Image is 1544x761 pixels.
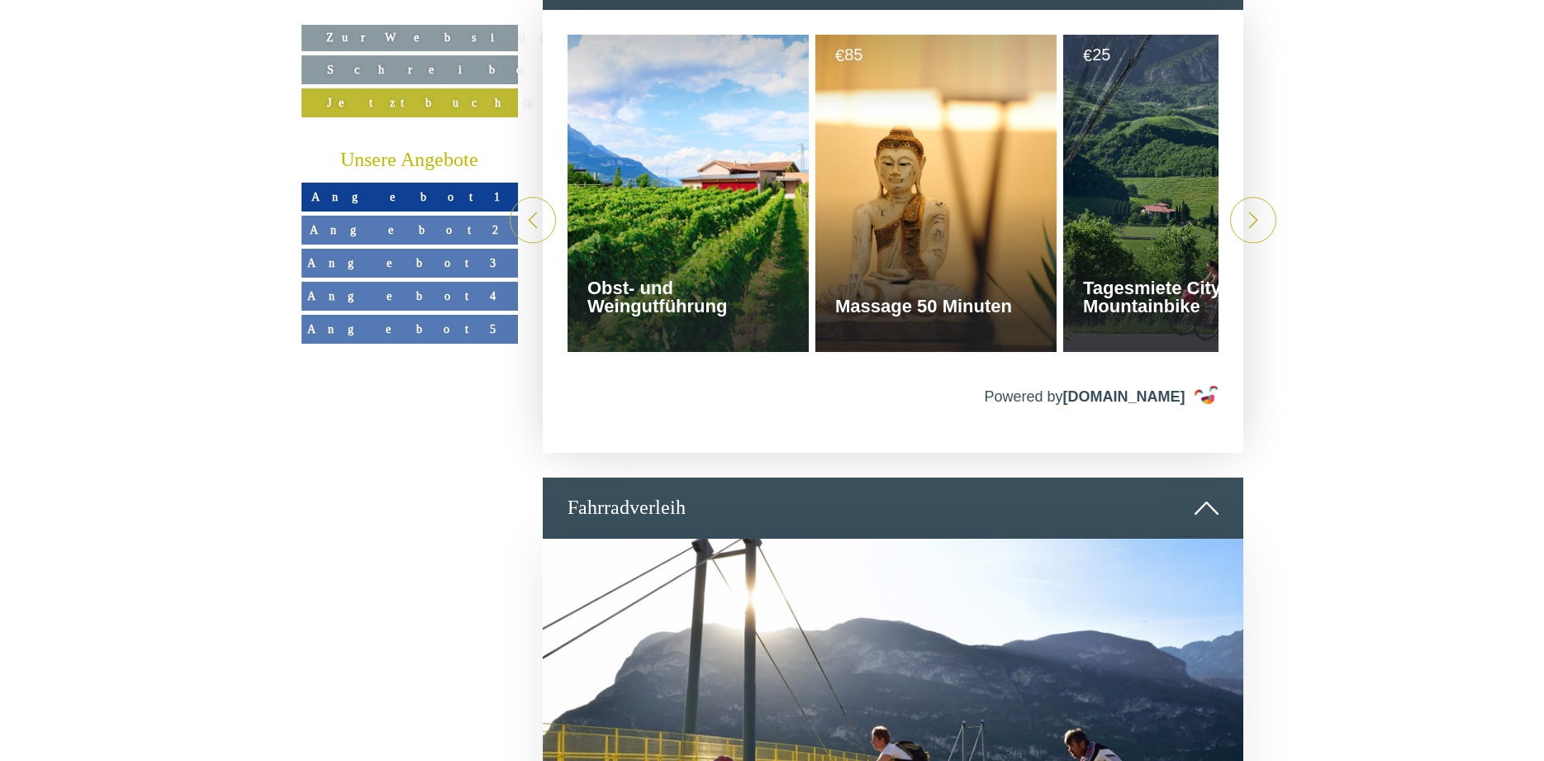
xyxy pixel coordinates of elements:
[25,48,297,61] div: [GEOGRAPHIC_DATA]
[278,12,374,40] div: Mittwoch
[447,435,651,464] button: Senden
[1083,47,1092,64] span: €
[25,80,297,92] small: 20:06
[311,190,508,203] span: Angebot 1
[307,322,525,335] span: Angebot 5
[307,256,511,269] span: Angebot 3
[302,55,518,84] a: Schreiben Sie uns
[568,385,1219,409] a: Powered by[DOMAIN_NAME]
[302,146,518,174] div: Unsere Angebote
[307,289,511,302] span: Angebot 4
[587,279,804,316] h3: Obst- und Weingutführung
[1063,35,1304,352] a: € 25Tagesmiete City- oder Mountainbike
[310,223,510,236] span: Angebot 2
[1083,279,1299,316] h3: Tagesmiete City- oder Mountainbike
[835,297,1052,316] h3: Massage 50 Minuten
[302,88,518,117] a: Jetzt buchen
[1063,388,1185,406] strong: [DOMAIN_NAME]
[1083,47,1292,64] div: 25
[543,478,1243,539] div: Fahrradverleih
[12,45,305,95] div: Guten Tag, wie können wir Ihnen helfen?
[302,25,518,51] a: Zur Website
[568,35,809,352] a: Obst- und Weingutführung
[835,47,844,64] span: €
[815,35,1057,352] a: € 85Massage 50 Minuten
[835,47,1044,64] div: 85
